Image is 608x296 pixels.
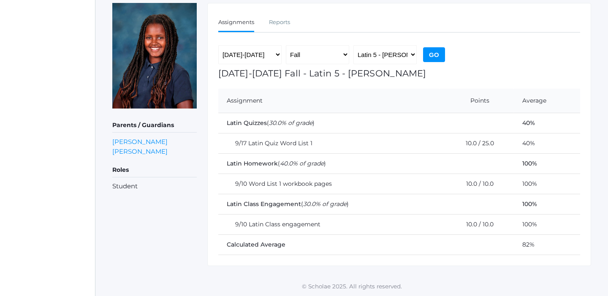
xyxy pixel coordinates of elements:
[218,194,514,214] td: ( )
[218,113,514,133] td: ( )
[227,200,301,208] span: Latin Class Engagement
[269,119,312,127] em: 30.0% of grade
[218,234,514,255] td: Calculated Average
[514,194,580,214] td: 100%
[218,214,440,234] td: 9/10 Latin Class engagement
[227,160,278,167] span: Latin Homework
[218,133,440,153] td: 9/17 Latin Quiz Word List 1
[303,200,347,208] em: 30.0% of grade
[514,214,580,234] td: 100%
[112,182,197,191] li: Student
[112,118,197,133] h5: Parents / Guardians
[514,113,580,133] td: 40%
[514,133,580,153] td: 40%
[440,89,514,113] th: Points
[218,153,514,174] td: ( )
[227,119,267,127] span: Latin Quizzes
[514,89,580,113] th: Average
[514,234,580,255] td: 82%
[440,133,514,153] td: 10.0 / 25.0
[423,47,445,62] input: Go
[280,160,324,167] em: 40.0% of grade
[95,282,608,291] p: © Scholae 2025. All rights reserved.
[514,174,580,194] td: 100%
[218,14,254,32] a: Assignments
[218,89,440,113] th: Assignment
[514,153,580,174] td: 100%
[112,163,197,177] h5: Roles
[218,68,580,78] h1: [DATE]-[DATE] Fall - Latin 5 - [PERSON_NAME]
[269,14,290,31] a: Reports
[440,214,514,234] td: 10.0 / 10.0
[218,174,440,194] td: 9/10 Word List 1 workbook pages
[112,3,197,109] img: Norah Hosking
[112,137,168,147] a: [PERSON_NAME]
[440,174,514,194] td: 10.0 / 10.0
[112,147,168,156] a: [PERSON_NAME]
